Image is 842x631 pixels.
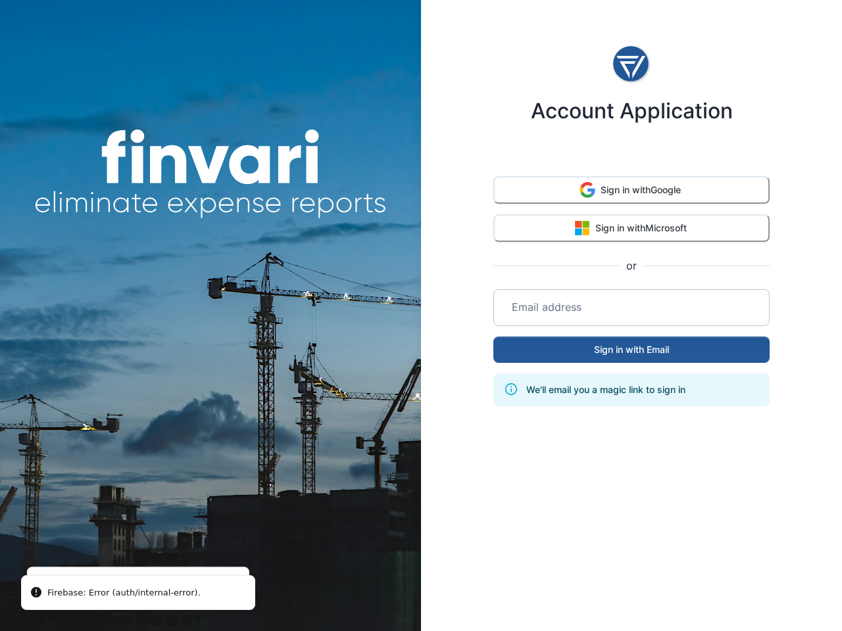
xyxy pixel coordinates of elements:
img: finvari headline [34,129,387,219]
button: Sign in withMicrosoft [493,214,770,242]
div: We'll email you a magic link to sign in [526,377,685,402]
span: or [620,258,643,273]
div: Firebase: Error (auth/internal-error). [47,586,201,599]
button: Sign in with Email [493,337,770,363]
button: Sign in withGoogle [493,176,770,204]
h4: Account Application [531,99,733,124]
img: logo [612,41,651,88]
